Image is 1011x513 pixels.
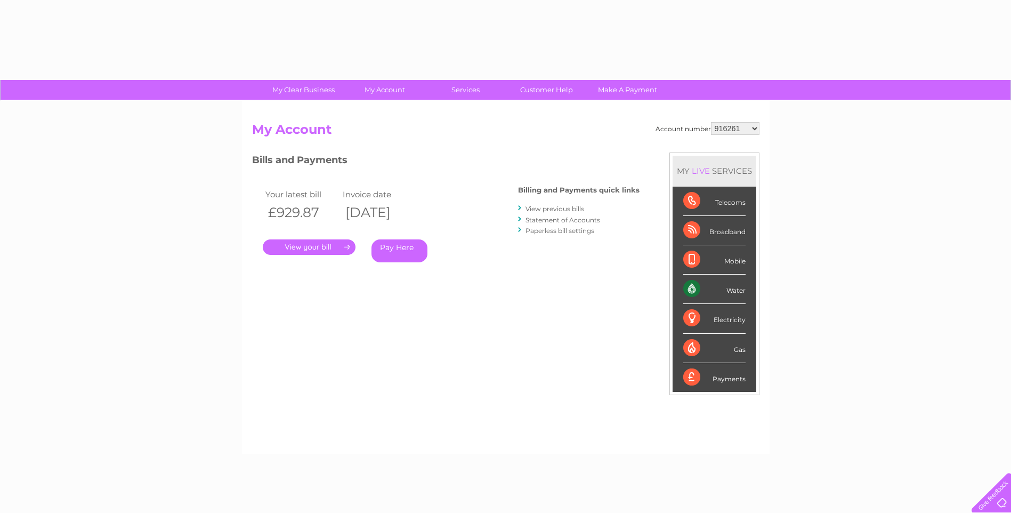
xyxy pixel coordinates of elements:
[525,227,594,235] a: Paperless bill settings
[683,304,746,333] div: Electricity
[683,187,746,216] div: Telecoms
[518,186,640,194] h4: Billing and Payments quick links
[252,153,640,171] h3: Bills and Payments
[584,80,672,100] a: Make A Payment
[340,202,417,223] th: [DATE]
[263,187,340,202] td: Your latest bill
[525,216,600,224] a: Statement of Accounts
[690,166,712,176] div: LIVE
[422,80,509,100] a: Services
[340,187,417,202] td: Invoice date
[683,334,746,363] div: Gas
[371,239,427,262] a: Pay Here
[683,216,746,245] div: Broadband
[503,80,591,100] a: Customer Help
[252,122,759,142] h2: My Account
[341,80,428,100] a: My Account
[683,363,746,392] div: Payments
[683,275,746,304] div: Water
[263,239,355,255] a: .
[656,122,759,135] div: Account number
[263,202,340,223] th: £929.87
[525,205,584,213] a: View previous bills
[260,80,347,100] a: My Clear Business
[683,245,746,275] div: Mobile
[673,156,756,186] div: MY SERVICES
